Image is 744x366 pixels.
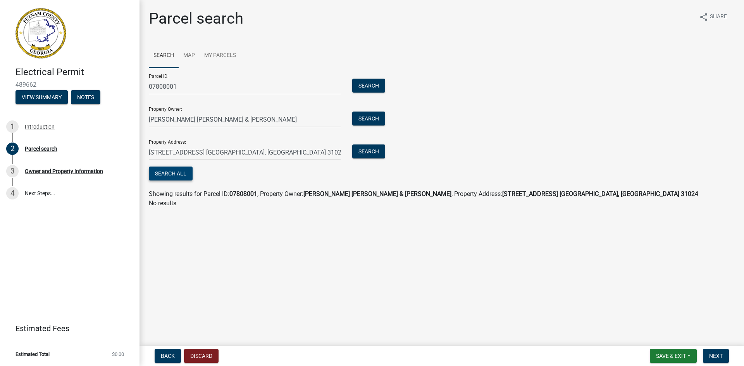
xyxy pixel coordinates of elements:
img: Putnam County, Georgia [15,8,66,58]
strong: [STREET_ADDRESS] [GEOGRAPHIC_DATA], [GEOGRAPHIC_DATA] 31024 [502,190,698,198]
button: Back [155,349,181,363]
span: Back [161,353,175,359]
div: 1 [6,120,19,133]
strong: 07808001 [229,190,257,198]
span: Next [709,353,723,359]
p: No results [149,199,735,208]
div: Showing results for Parcel ID: , Property Owner: , Property Address: [149,189,735,199]
div: Introduction [25,124,55,129]
div: 3 [6,165,19,177]
div: Owner and Property Information [25,168,103,174]
button: View Summary [15,90,68,104]
span: Share [710,12,727,22]
a: Estimated Fees [6,321,127,336]
span: 489662 [15,81,124,88]
div: 4 [6,187,19,199]
span: Save & Exit [656,353,686,359]
h1: Parcel search [149,9,243,28]
a: My Parcels [200,43,241,68]
strong: [PERSON_NAME] [PERSON_NAME] & [PERSON_NAME] [303,190,451,198]
button: Save & Exit [650,349,697,363]
button: Next [703,349,729,363]
wm-modal-confirm: Summary [15,95,68,101]
h4: Electrical Permit [15,67,133,78]
button: Notes [71,90,100,104]
div: 2 [6,143,19,155]
span: $0.00 [112,352,124,357]
a: Map [179,43,200,68]
button: Discard [184,349,219,363]
a: Search [149,43,179,68]
i: share [699,12,708,22]
button: shareShare [693,9,733,24]
button: Search [352,112,385,125]
wm-modal-confirm: Notes [71,95,100,101]
button: Search [352,144,385,158]
div: Parcel search [25,146,57,151]
button: Search [352,79,385,93]
span: Estimated Total [15,352,50,357]
button: Search All [149,167,193,180]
